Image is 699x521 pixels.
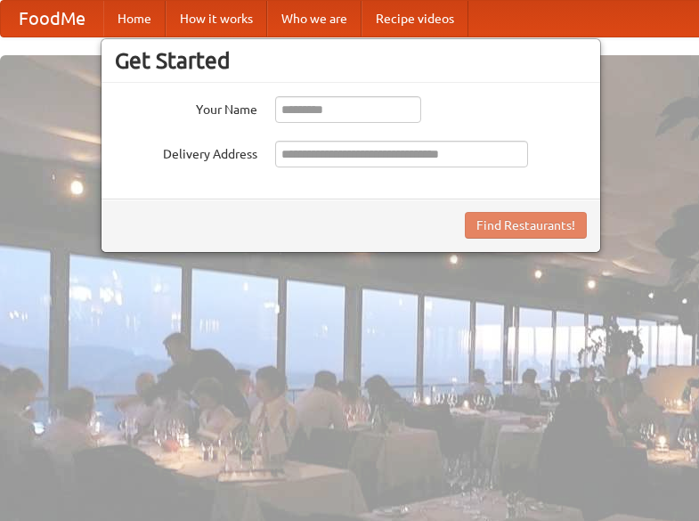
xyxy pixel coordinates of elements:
[362,1,468,37] a: Recipe videos
[166,1,267,37] a: How it works
[103,1,166,37] a: Home
[267,1,362,37] a: Who we are
[465,212,587,239] button: Find Restaurants!
[115,96,257,118] label: Your Name
[1,1,103,37] a: FoodMe
[115,141,257,163] label: Delivery Address
[115,47,587,74] h3: Get Started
